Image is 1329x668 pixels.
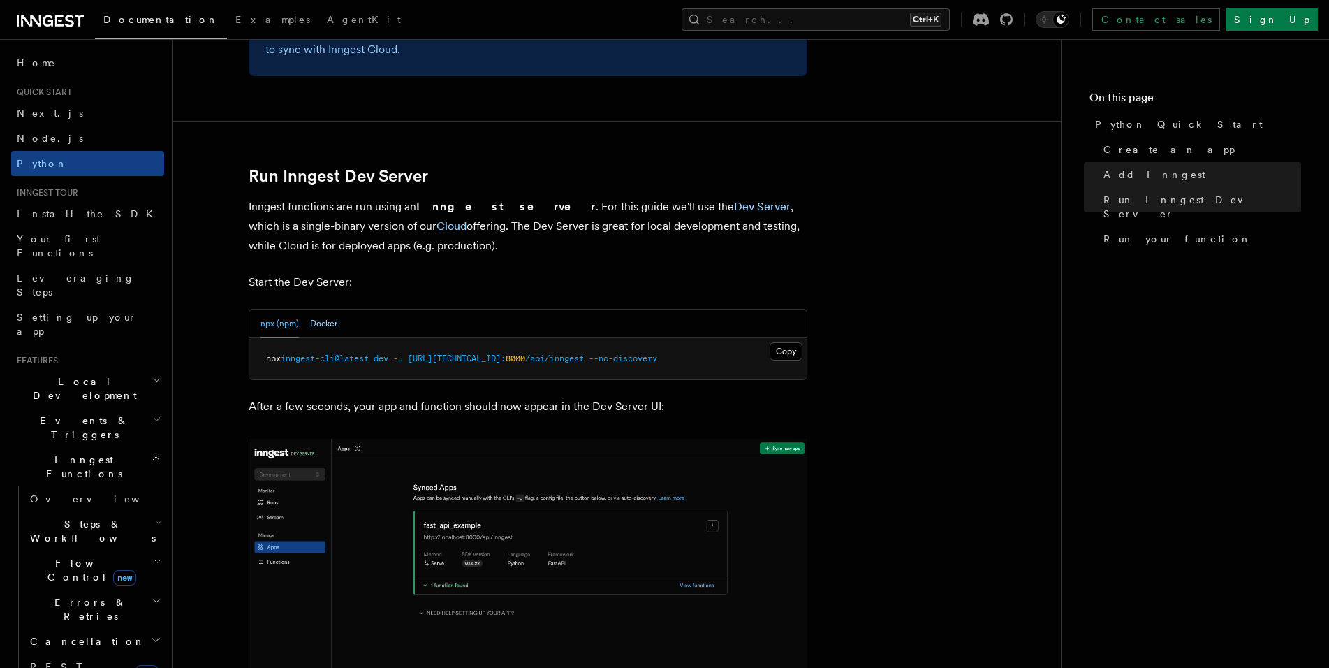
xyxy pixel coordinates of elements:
span: Python [17,158,68,169]
span: Examples [235,14,310,25]
a: Home [11,50,164,75]
span: Overview [30,493,174,504]
button: Docker [310,310,337,338]
button: Cancellation [24,629,164,654]
a: Contact sales [1092,8,1220,31]
span: npx [266,354,281,363]
span: [URL][TECHNICAL_ID]: [408,354,506,363]
span: Home [17,56,56,70]
a: Add Inngest [1098,162,1301,187]
span: -u [393,354,403,363]
span: AgentKit [327,14,401,25]
span: Cancellation [24,634,145,648]
kbd: Ctrl+K [910,13,941,27]
span: Your first Functions [17,233,100,259]
a: Setting up your app [11,305,164,344]
span: new [113,570,136,586]
a: Sign Up [1226,8,1318,31]
a: Create an app [1098,137,1301,162]
p: Start the Dev Server: [249,273,807,292]
span: Create an app [1103,143,1235,157]
span: Python Quick Start [1095,117,1263,131]
span: Errors & Retries [24,595,152,623]
span: inngest-cli@latest [281,354,369,363]
button: Errors & Retries [24,590,164,629]
span: Node.js [17,133,83,144]
span: Quick start [11,87,72,98]
span: Run your function [1103,232,1251,246]
span: Install the SDK [17,208,161,219]
p: After a few seconds, your app and function should now appear in the Dev Server UI: [249,397,807,416]
a: Run Inngest Dev Server [1098,187,1301,226]
a: Cloud [436,219,467,233]
a: Python [11,151,164,176]
strong: Inngest server [416,200,596,213]
span: dev [374,354,388,363]
a: AgentKit [318,4,409,38]
button: Inngest Functions [11,447,164,486]
button: Toggle dark mode [1036,11,1069,28]
span: Inngest Functions [11,453,151,481]
button: npx (npm) [260,310,299,338]
span: Documentation [103,14,219,25]
span: Setting up your app [17,312,137,337]
a: Leveraging Steps [11,266,164,305]
button: Search...Ctrl+K [682,8,950,31]
button: Flow Controlnew [24,551,164,590]
a: Node.js [11,126,164,151]
a: Run your function [1098,226,1301,252]
span: Next.js [17,108,83,119]
button: Events & Triggers [11,408,164,447]
a: Dev Server [734,200,791,213]
span: Features [11,355,58,366]
span: Inngest tour [11,187,78,198]
button: Copy [770,342,802,361]
a: Next.js [11,101,164,126]
p: Inngest functions are run using an . For this guide we'll use the , which is a single-binary vers... [249,197,807,256]
span: Local Development [11,375,152,402]
h4: On this page [1089,89,1301,112]
a: Overview [24,486,164,511]
span: Leveraging Steps [17,273,135,298]
a: Install the SDK [11,201,164,226]
span: Flow Control [24,556,154,584]
button: Steps & Workflows [24,511,164,551]
a: Your first Functions [11,226,164,266]
button: Local Development [11,369,164,408]
a: Run Inngest Dev Server [249,166,428,186]
span: 8000 [506,354,525,363]
span: /api/inngest [525,354,584,363]
a: Python Quick Start [1089,112,1301,137]
span: Add Inngest [1103,168,1205,182]
a: Examples [227,4,318,38]
a: Documentation [95,4,227,39]
span: --no-discovery [589,354,657,363]
span: Run Inngest Dev Server [1103,193,1301,221]
span: Events & Triggers [11,414,152,442]
span: Steps & Workflows [24,517,156,545]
